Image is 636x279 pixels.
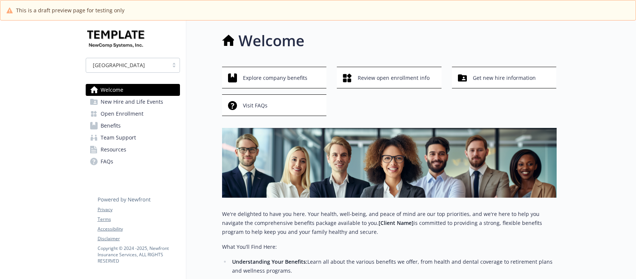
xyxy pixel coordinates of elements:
[379,219,414,226] strong: [Client Name]
[86,120,180,132] a: Benefits
[98,245,180,264] p: Copyright © 2024 - 2025 , Newfront Insurance Services, ALL RIGHTS RESERVED
[222,210,557,236] p: We're delighted to have you here. Your health, well-being, and peace of mind are our top prioriti...
[473,71,536,85] span: Get new hire information
[98,216,180,223] a: Terms
[101,96,163,108] span: New Hire and Life Events
[452,67,557,88] button: Get new hire information
[230,257,557,275] li: Learn all about the various benefits we offer, from health and dental coverage to retirement plan...
[86,144,180,156] a: Resources
[222,128,557,198] img: overview page banner
[98,226,180,232] a: Accessibility
[243,98,268,113] span: Visit FAQs
[222,67,327,88] button: Explore company benefits
[222,94,327,116] button: Visit FAQs
[337,67,442,88] button: Review open enrollment info
[101,144,126,156] span: Resources
[86,156,180,167] a: FAQs
[358,71,430,85] span: Review open enrollment info
[86,132,180,144] a: Team Support
[90,61,165,69] span: [GEOGRAPHIC_DATA]
[101,120,121,132] span: Benefits
[232,258,307,265] strong: Understanding Your Benefits:
[243,71,307,85] span: Explore company benefits
[86,84,180,96] a: Welcome
[101,108,143,120] span: Open Enrollment
[93,61,145,69] span: [GEOGRAPHIC_DATA]
[98,206,180,213] a: Privacy
[101,132,136,144] span: Team Support
[238,29,304,52] h1: Welcome
[86,96,180,108] a: New Hire and Life Events
[101,84,123,96] span: Welcome
[222,242,557,251] p: What You’ll Find Here:
[98,235,180,242] a: Disclaimer
[16,6,124,14] span: This is a draft preview page for testing only
[86,108,180,120] a: Open Enrollment
[101,156,113,167] span: FAQs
